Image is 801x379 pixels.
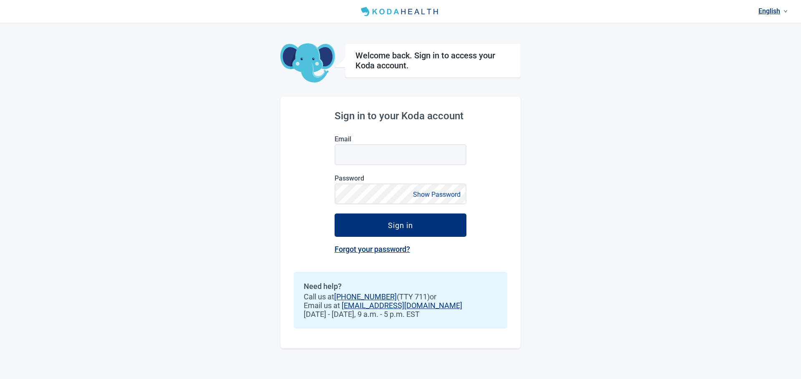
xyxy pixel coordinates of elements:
div: Sign in [388,221,413,229]
a: [PHONE_NUMBER] [334,292,397,301]
label: Password [335,174,466,182]
a: Current language: English [755,4,791,18]
img: Koda Elephant [280,43,335,83]
h1: Welcome back. Sign in to access your Koda account. [355,50,510,70]
span: down [783,9,788,13]
h2: Sign in to your Koda account [335,110,466,122]
span: Call us at (TTY 711) or [304,292,497,301]
label: Email [335,135,466,143]
span: Email us at [304,301,497,310]
a: Forgot your password? [335,245,410,254]
span: [DATE] - [DATE], 9 a.m. - 5 p.m. EST [304,310,497,319]
button: Show Password [411,189,463,200]
img: Koda Health [358,5,443,18]
main: Main content [280,23,521,349]
button: Sign in [335,213,466,237]
a: [EMAIL_ADDRESS][DOMAIN_NAME] [342,301,462,310]
h2: Need help? [304,282,497,291]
